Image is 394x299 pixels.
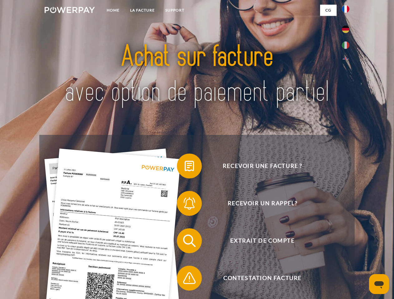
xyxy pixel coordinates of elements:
[186,154,339,178] span: Recevoir une facture ?
[236,16,337,27] a: CG (achat sur facture)
[342,41,349,49] img: it
[177,191,339,216] button: Recevoir un rappel?
[342,58,349,65] img: en
[101,5,125,16] a: Home
[182,196,197,211] img: qb_bell.svg
[186,266,339,291] span: Contestation Facture
[177,266,339,291] button: Contestation Facture
[125,5,160,16] a: LA FACTURE
[320,5,337,16] a: CG
[45,7,95,13] img: logo-powerpay-white.svg
[182,158,197,174] img: qb_bill.svg
[182,233,197,249] img: qb_search.svg
[182,270,197,286] img: qb_warning.svg
[369,274,389,294] iframe: Bouton de lancement de la fenêtre de messagerie
[177,228,339,253] button: Extrait de compte
[186,228,339,253] span: Extrait de compte
[160,5,190,16] a: Support
[60,30,334,119] img: title-powerpay_fr.svg
[342,26,349,33] img: de
[186,191,339,216] span: Recevoir un rappel?
[342,5,349,13] img: fr
[177,154,339,178] button: Recevoir une facture ?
